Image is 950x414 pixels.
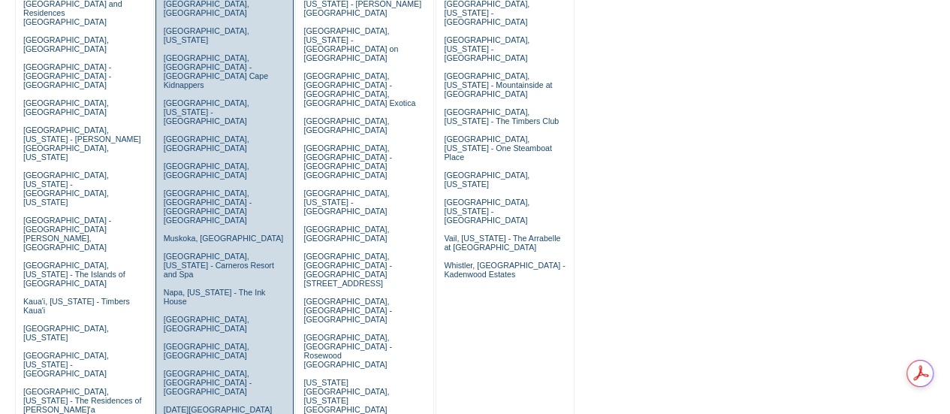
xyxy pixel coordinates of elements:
a: Napa, [US_STATE] - The Ink House [164,288,266,306]
a: [GEOGRAPHIC_DATA], [GEOGRAPHIC_DATA] - [GEOGRAPHIC_DATA][STREET_ADDRESS] [303,252,391,288]
a: [GEOGRAPHIC_DATA], [US_STATE] - [GEOGRAPHIC_DATA] on [GEOGRAPHIC_DATA] [303,26,398,62]
a: [GEOGRAPHIC_DATA], [US_STATE] - The Timbers Club [444,107,559,125]
a: [GEOGRAPHIC_DATA], [GEOGRAPHIC_DATA] [303,116,389,134]
a: [GEOGRAPHIC_DATA], [US_STATE] - [GEOGRAPHIC_DATA] [303,189,389,216]
a: Muskoka, [GEOGRAPHIC_DATA] [164,234,283,243]
a: [GEOGRAPHIC_DATA], [GEOGRAPHIC_DATA] - [GEOGRAPHIC_DATA] Cape Kidnappers [164,53,268,89]
a: [GEOGRAPHIC_DATA], [US_STATE] - [GEOGRAPHIC_DATA] [444,35,529,62]
a: [GEOGRAPHIC_DATA], [GEOGRAPHIC_DATA] - [GEOGRAPHIC_DATA] [GEOGRAPHIC_DATA] [164,189,252,225]
a: [GEOGRAPHIC_DATA], [US_STATE] - One Steamboat Place [444,134,552,162]
a: [GEOGRAPHIC_DATA], [US_STATE] [444,171,529,189]
a: [GEOGRAPHIC_DATA], [US_STATE] - Carneros Resort and Spa [164,252,274,279]
a: [GEOGRAPHIC_DATA], [GEOGRAPHIC_DATA] - [GEOGRAPHIC_DATA] [164,369,252,396]
a: [GEOGRAPHIC_DATA], [GEOGRAPHIC_DATA] [23,35,109,53]
a: [GEOGRAPHIC_DATA], [US_STATE] - The Residences of [PERSON_NAME]'a [23,387,142,414]
a: [GEOGRAPHIC_DATA], [US_STATE] - The Islands of [GEOGRAPHIC_DATA] [23,261,125,288]
a: Vail, [US_STATE] - The Arrabelle at [GEOGRAPHIC_DATA] [444,234,560,252]
a: [GEOGRAPHIC_DATA], [US_STATE] - [PERSON_NAME][GEOGRAPHIC_DATA], [US_STATE] [23,125,141,162]
a: [GEOGRAPHIC_DATA], [US_STATE] [23,324,109,342]
a: [GEOGRAPHIC_DATA] - [GEOGRAPHIC_DATA] - [GEOGRAPHIC_DATA] [23,62,111,89]
a: [GEOGRAPHIC_DATA], [GEOGRAPHIC_DATA] - [GEOGRAPHIC_DATA], [GEOGRAPHIC_DATA] Exotica [303,71,415,107]
a: [GEOGRAPHIC_DATA], [GEOGRAPHIC_DATA] - Rosewood [GEOGRAPHIC_DATA] [303,333,391,369]
a: [GEOGRAPHIC_DATA] - [GEOGRAPHIC_DATA][PERSON_NAME], [GEOGRAPHIC_DATA] [23,216,111,252]
a: [GEOGRAPHIC_DATA], [GEOGRAPHIC_DATA] [164,134,249,153]
a: [GEOGRAPHIC_DATA], [US_STATE] - [GEOGRAPHIC_DATA] [444,198,529,225]
a: [US_STATE][GEOGRAPHIC_DATA], [US_STATE][GEOGRAPHIC_DATA] [303,378,389,414]
a: [GEOGRAPHIC_DATA], [US_STATE] - [GEOGRAPHIC_DATA] [23,351,109,378]
a: [GEOGRAPHIC_DATA], [US_STATE] - [GEOGRAPHIC_DATA], [US_STATE] [23,171,109,207]
a: [GEOGRAPHIC_DATA], [US_STATE] - Mountainside at [GEOGRAPHIC_DATA] [444,71,552,98]
a: Whistler, [GEOGRAPHIC_DATA] - Kadenwood Estates [444,261,565,279]
a: Kaua'i, [US_STATE] - Timbers Kaua'i [23,297,130,315]
a: [GEOGRAPHIC_DATA], [GEOGRAPHIC_DATA] [23,98,109,116]
a: [GEOGRAPHIC_DATA], [GEOGRAPHIC_DATA] [164,162,249,180]
a: [GEOGRAPHIC_DATA], [GEOGRAPHIC_DATA] [164,315,249,333]
a: [GEOGRAPHIC_DATA], [US_STATE] [164,26,249,44]
a: [GEOGRAPHIC_DATA], [US_STATE] - [GEOGRAPHIC_DATA] [164,98,249,125]
a: [GEOGRAPHIC_DATA], [GEOGRAPHIC_DATA] - [GEOGRAPHIC_DATA] [303,297,391,324]
a: [GEOGRAPHIC_DATA], [GEOGRAPHIC_DATA] [164,342,249,360]
a: [GEOGRAPHIC_DATA], [GEOGRAPHIC_DATA] - [GEOGRAPHIC_DATA] [GEOGRAPHIC_DATA] [303,144,391,180]
a: [GEOGRAPHIC_DATA], [GEOGRAPHIC_DATA] [303,225,389,243]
